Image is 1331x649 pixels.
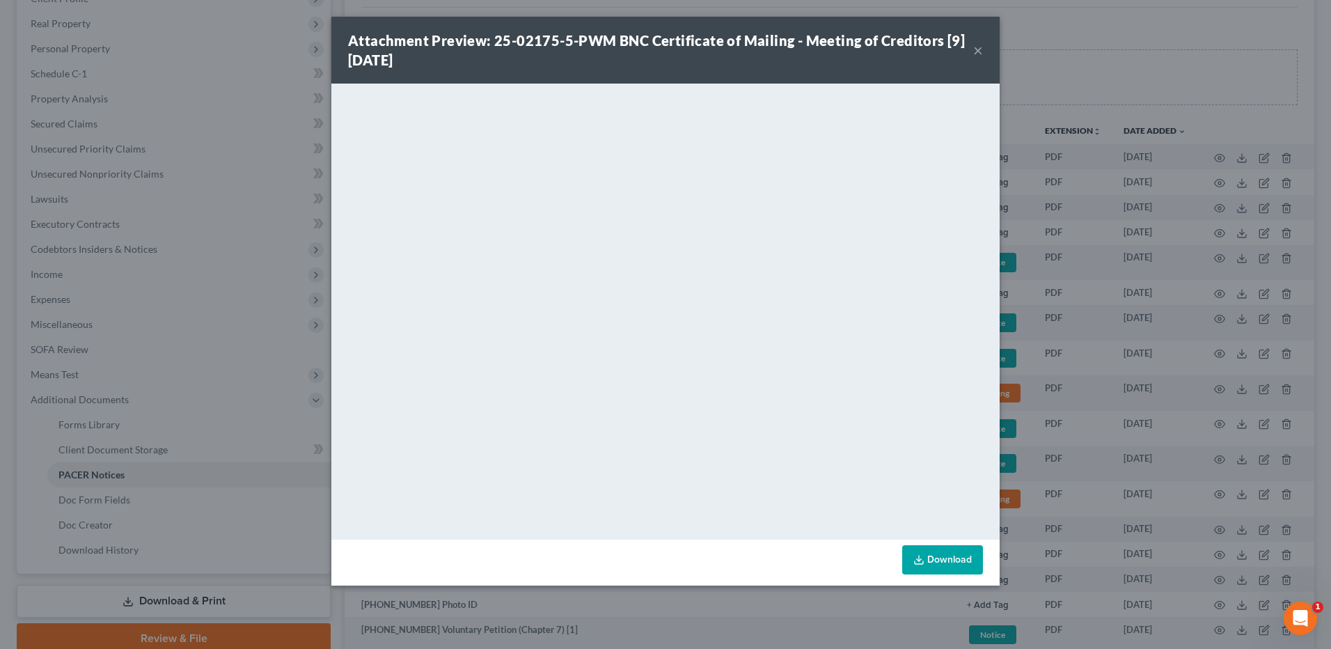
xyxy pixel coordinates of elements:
[973,42,983,58] button: ×
[1284,602,1317,635] iframe: Intercom live chat
[1312,602,1323,613] span: 1
[331,84,1000,536] iframe: <object ng-attr-data='[URL][DOMAIN_NAME]' type='application/pdf' width='100%' height='650px'></ob...
[348,32,965,68] strong: Attachment Preview: 25-02175-5-PWM BNC Certificate of Mailing - Meeting of Creditors [9] [DATE]
[902,545,983,574] a: Download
